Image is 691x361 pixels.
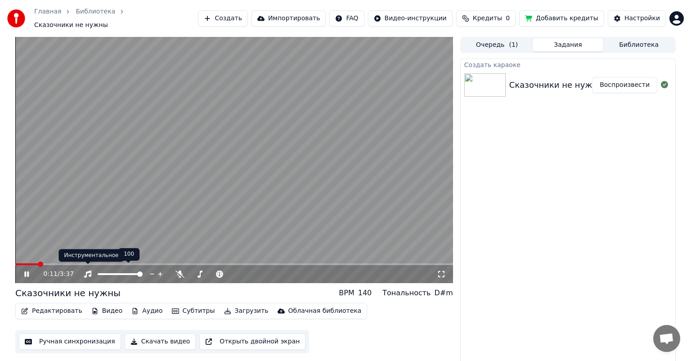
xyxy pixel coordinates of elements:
[509,41,518,50] span: ( 1 )
[128,305,166,317] button: Аудио
[358,288,372,298] div: 140
[118,248,139,261] div: 100
[456,10,516,27] button: Кредиты0
[34,7,198,30] nav: breadcrumb
[462,38,533,51] button: Очередь
[473,14,502,23] span: Кредиты
[506,14,510,23] span: 0
[435,288,453,298] div: D#m
[19,334,121,350] button: Ручная синхронизация
[220,305,272,317] button: Загрузить
[44,270,58,279] span: 0:11
[58,249,124,262] div: Инструментальное
[592,77,657,93] button: Воспроизвести
[198,10,247,27] button: Создать
[251,10,326,27] button: Импортировать
[461,59,675,70] div: Создать караоке
[329,10,364,27] button: FAQ
[368,10,453,27] button: Видео-инструкции
[519,10,604,27] button: Добавить кредиты
[15,287,121,299] div: Сказочники не нужны
[288,307,362,316] div: Облачная библиотека
[653,325,680,352] a: Открытый чат
[60,270,74,279] span: 3:37
[34,21,108,30] span: Сказочники не нужны
[199,334,305,350] button: Открыть двойной экран
[608,10,666,27] button: Настройки
[533,38,604,51] button: Задания
[603,38,674,51] button: Библиотека
[125,334,196,350] button: Скачать видео
[44,270,65,279] div: /
[382,288,431,298] div: Тональность
[34,7,61,16] a: Главная
[339,288,354,298] div: BPM
[168,305,219,317] button: Субтитры
[7,9,25,27] img: youka
[76,7,115,16] a: Библиотека
[18,305,86,317] button: Редактировать
[509,79,604,91] div: Сказочники не нужны
[624,14,660,23] div: Настройки
[88,305,126,317] button: Видео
